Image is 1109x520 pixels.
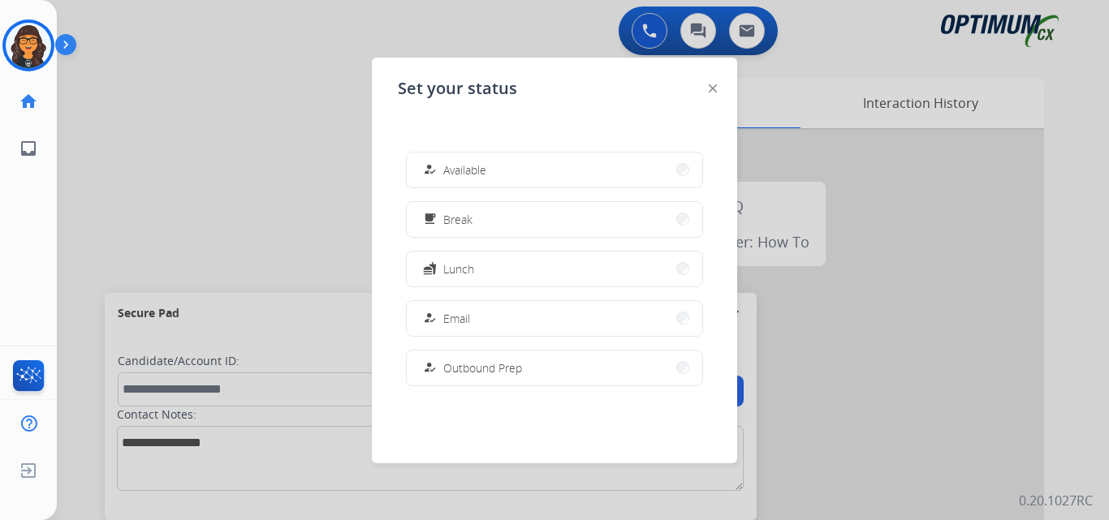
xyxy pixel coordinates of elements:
[407,301,702,336] button: Email
[6,23,51,68] img: avatar
[407,251,702,286] button: Lunch
[443,260,474,277] span: Lunch
[407,202,702,237] button: Break
[443,161,486,178] span: Available
[19,139,38,158] mat-icon: inbox
[398,77,517,100] span: Set your status
[423,312,437,325] mat-icon: how_to_reg
[709,84,717,92] img: close-button
[423,361,437,375] mat-icon: how_to_reg
[19,92,38,111] mat-icon: home
[423,163,437,177] mat-icon: how_to_reg
[423,213,437,226] mat-icon: free_breakfast
[407,350,702,385] button: Outbound Prep
[443,310,470,327] span: Email
[407,153,702,187] button: Available
[443,359,522,376] span: Outbound Prep
[423,262,437,276] mat-icon: fastfood
[443,211,473,228] span: Break
[1019,491,1093,510] p: 0.20.1027RC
